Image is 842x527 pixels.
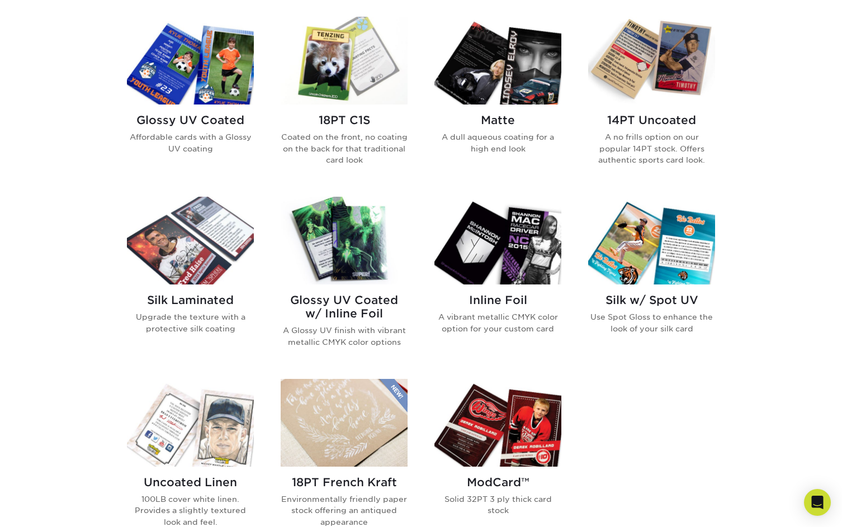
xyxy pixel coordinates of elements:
a: Inline Foil Trading Cards Inline Foil A vibrant metallic CMYK color option for your custom card [434,197,561,365]
img: 14PT Uncoated Trading Cards [588,17,715,105]
img: Glossy UV Coated w/ Inline Foil Trading Cards [281,197,408,284]
h2: Silk Laminated [127,293,254,307]
img: Uncoated Linen Trading Cards [127,379,254,467]
a: Matte Trading Cards Matte A dull aqueous coating for a high end look [434,17,561,183]
img: Inline Foil Trading Cards [434,197,561,284]
p: Affordable cards with a Glossy UV coating [127,131,254,154]
p: A vibrant metallic CMYK color option for your custom card [434,311,561,334]
img: Glossy UV Coated Trading Cards [127,17,254,105]
h2: Inline Foil [434,293,561,307]
h2: Glossy UV Coated [127,113,254,127]
img: Silk w/ Spot UV Trading Cards [588,197,715,284]
img: New Product [380,379,408,412]
h2: Silk w/ Spot UV [588,293,715,307]
h2: Matte [434,113,561,127]
p: Use Spot Gloss to enhance the look of your silk card [588,311,715,334]
a: 14PT Uncoated Trading Cards 14PT Uncoated A no frills option on our popular 14PT stock. Offers au... [588,17,715,183]
h2: Glossy UV Coated w/ Inline Foil [281,293,408,320]
img: 18PT French Kraft Trading Cards [281,379,408,467]
a: Silk Laminated Trading Cards Silk Laminated Upgrade the texture with a protective silk coating [127,197,254,365]
p: A dull aqueous coating for a high end look [434,131,561,154]
img: 18PT C1S Trading Cards [281,17,408,105]
a: Glossy UV Coated Trading Cards Glossy UV Coated Affordable cards with a Glossy UV coating [127,17,254,183]
img: Matte Trading Cards [434,17,561,105]
img: ModCard™ Trading Cards [434,379,561,467]
h2: 14PT Uncoated [588,113,715,127]
p: Solid 32PT 3 ply thick card stock [434,493,561,516]
p: A no frills option on our popular 14PT stock. Offers authentic sports card look. [588,131,715,165]
p: A Glossy UV finish with vibrant metallic CMYK color options [281,325,408,348]
p: Upgrade the texture with a protective silk coating [127,311,254,334]
img: Silk Laminated Trading Cards [127,197,254,284]
h2: ModCard™ [434,476,561,489]
a: 18PT C1S Trading Cards 18PT C1S Coated on the front, no coating on the back for that traditional ... [281,17,408,183]
p: Coated on the front, no coating on the back for that traditional card look [281,131,408,165]
h2: 18PT French Kraft [281,476,408,489]
h2: 18PT C1S [281,113,408,127]
a: Silk w/ Spot UV Trading Cards Silk w/ Spot UV Use Spot Gloss to enhance the look of your silk card [588,197,715,365]
a: Glossy UV Coated w/ Inline Foil Trading Cards Glossy UV Coated w/ Inline Foil A Glossy UV finish ... [281,197,408,365]
div: Open Intercom Messenger [804,489,831,516]
h2: Uncoated Linen [127,476,254,489]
